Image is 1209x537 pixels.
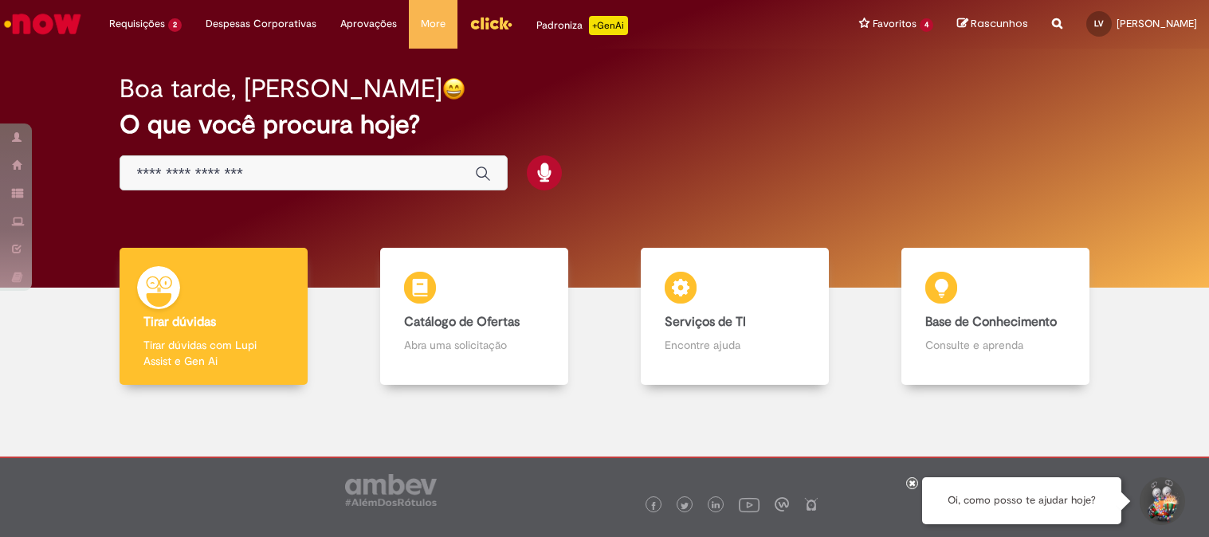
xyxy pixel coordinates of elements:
button: Iniciar Conversa de Suporte [1137,477,1185,525]
a: Rascunhos [957,17,1028,32]
img: logo_footer_ambev_rotulo_gray.png [345,474,437,506]
p: Consulte e aprenda [925,337,1066,353]
img: logo_footer_naosei.png [804,497,818,512]
b: Catálogo de Ofertas [404,314,520,330]
h2: O que você procura hoje? [120,111,1089,139]
img: logo_footer_linkedin.png [712,501,720,511]
img: ServiceNow [2,8,84,40]
span: More [421,16,446,32]
span: Favoritos [873,16,917,32]
span: Aprovações [340,16,397,32]
p: Encontre ajuda [665,337,805,353]
b: Serviços de TI [665,314,746,330]
img: logo_footer_facebook.png [650,502,657,510]
a: Catálogo de Ofertas Abra uma solicitação [344,248,605,386]
div: Padroniza [536,16,628,35]
b: Tirar dúvidas [143,314,216,330]
p: Abra uma solicitação [404,337,544,353]
h2: Boa tarde, [PERSON_NAME] [120,75,442,103]
p: Tirar dúvidas com Lupi Assist e Gen Ai [143,337,284,369]
span: Despesas Corporativas [206,16,316,32]
a: Serviços de TI Encontre ajuda [605,248,866,386]
span: [PERSON_NAME] [1117,17,1197,30]
span: 2 [168,18,182,32]
a: Tirar dúvidas Tirar dúvidas com Lupi Assist e Gen Ai [84,248,344,386]
b: Base de Conhecimento [925,314,1057,330]
span: Rascunhos [971,16,1028,31]
span: Requisições [109,16,165,32]
a: Base de Conhecimento Consulte e aprenda [865,248,1125,386]
span: LV [1094,18,1104,29]
img: logo_footer_workplace.png [775,497,789,512]
img: click_logo_yellow_360x200.png [469,11,512,35]
span: 4 [920,18,933,32]
p: +GenAi [589,16,628,35]
img: happy-face.png [442,77,465,100]
img: logo_footer_youtube.png [739,494,760,515]
img: logo_footer_twitter.png [681,502,689,510]
div: Oi, como posso te ajudar hoje? [922,477,1121,524]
